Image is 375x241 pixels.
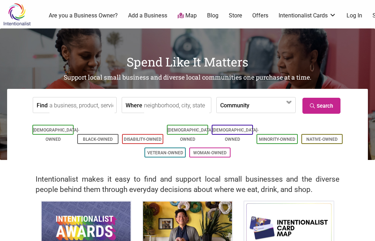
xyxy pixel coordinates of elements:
a: Store [229,12,242,20]
a: Minority-Owned [259,137,295,142]
a: Disability-Owned [124,137,162,142]
a: Black-Owned [83,137,113,142]
a: Blog [207,12,218,20]
a: Native-Owned [306,137,338,142]
label: Where [126,97,142,113]
a: Intentionalist Cards [279,12,336,20]
label: Community [220,97,249,113]
a: Log In [347,12,362,20]
a: [DEMOGRAPHIC_DATA]-Owned [212,128,259,142]
a: Offers [252,12,268,20]
a: Are you a Business Owner? [49,12,118,20]
a: [DEMOGRAPHIC_DATA]-Owned [168,128,214,142]
a: Map [178,12,197,20]
a: Veteran-Owned [147,150,183,155]
a: Search [302,98,340,114]
h2: Intentionalist makes it easy to find and support local small businesses and the diverse people be... [36,174,339,195]
a: Woman-Owned [193,150,227,155]
a: [DEMOGRAPHIC_DATA]-Owned [33,128,79,142]
a: Add a Business [128,12,167,20]
input: neighborhood, city, state [144,97,209,113]
input: a business, product, service [49,97,115,113]
label: Find [37,97,48,113]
